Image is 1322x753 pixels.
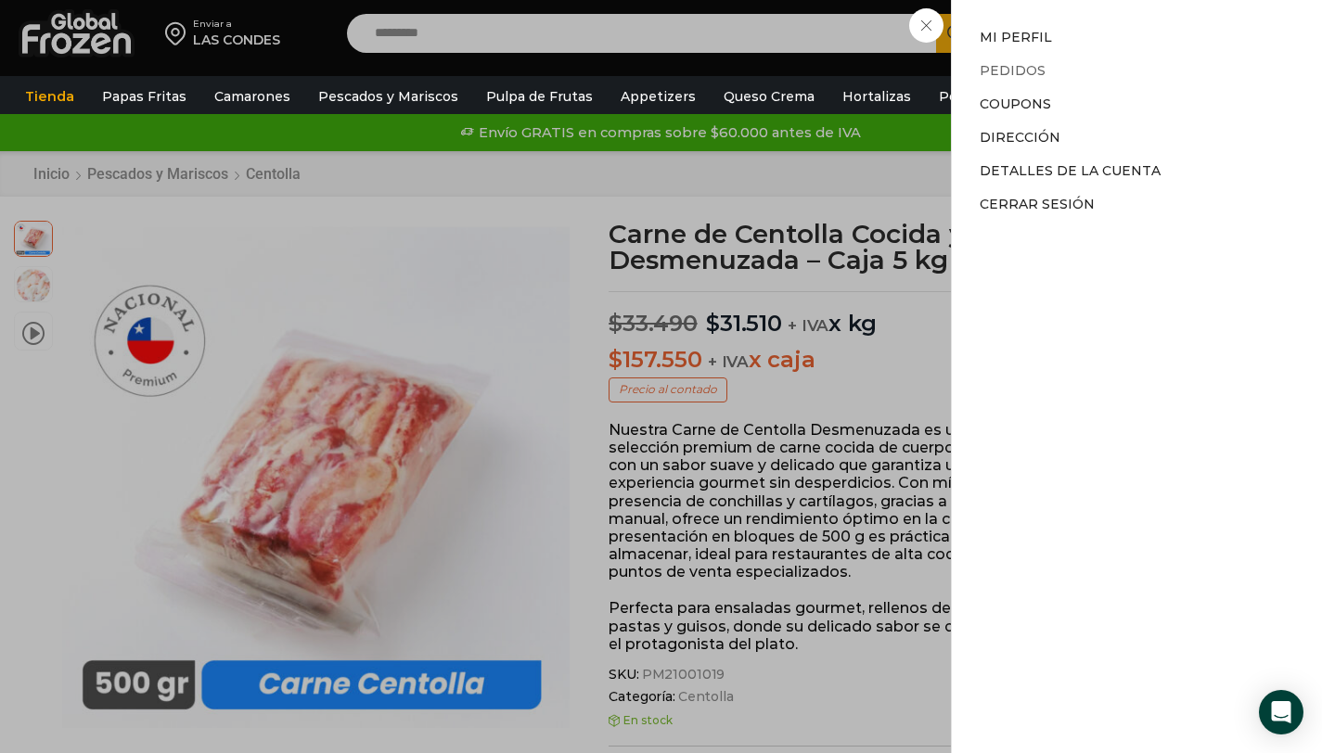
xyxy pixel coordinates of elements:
[980,96,1051,112] a: Coupons
[980,129,1060,146] a: Dirección
[477,79,602,114] a: Pulpa de Frutas
[714,79,824,114] a: Queso Crema
[611,79,705,114] a: Appetizers
[980,162,1161,179] a: Detalles de la cuenta
[980,29,1052,45] a: Mi perfil
[1259,690,1303,734] div: Open Intercom Messenger
[16,79,83,114] a: Tienda
[833,79,920,114] a: Hortalizas
[309,79,468,114] a: Pescados y Mariscos
[93,79,196,114] a: Papas Fritas
[980,196,1095,212] a: Cerrar sesión
[980,62,1046,79] a: Pedidos
[205,79,300,114] a: Camarones
[930,79,990,114] a: Pollos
